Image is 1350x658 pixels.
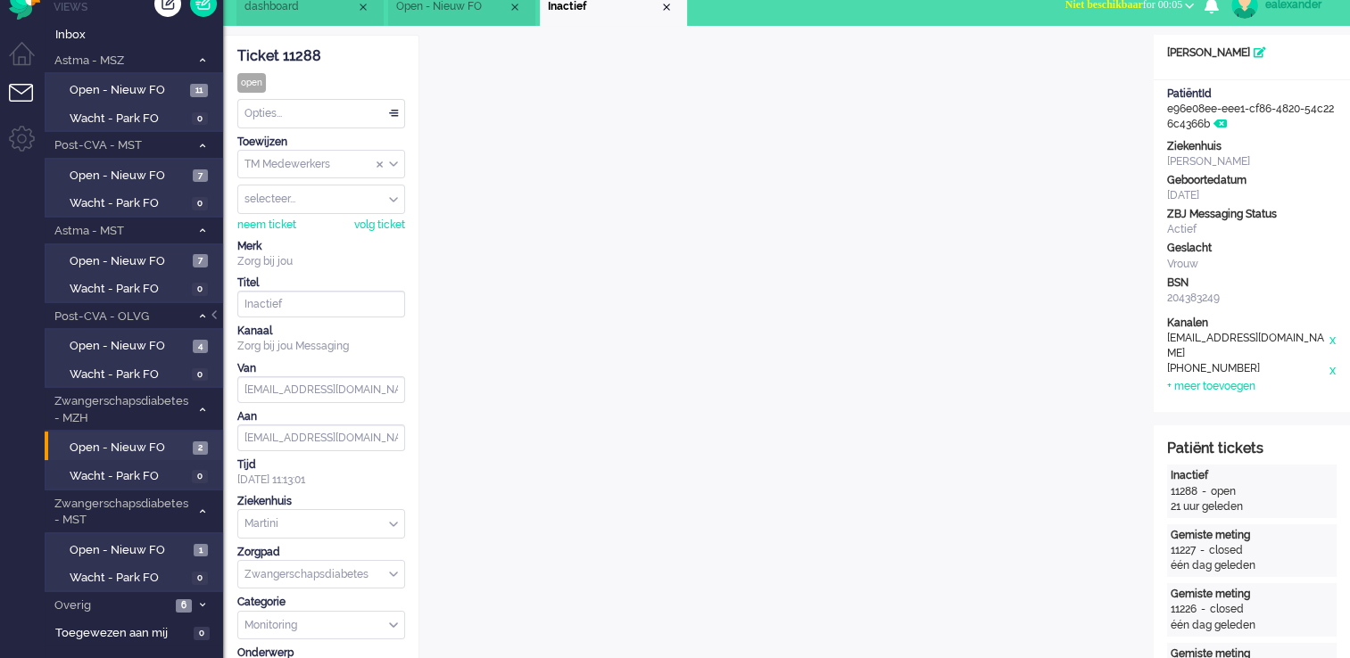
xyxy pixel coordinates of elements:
span: Wacht - Park FO [70,570,187,587]
div: Kanaal [237,324,405,339]
div: Ticket 11288 [237,46,405,67]
div: Kanalen [1167,316,1337,331]
span: 0 [192,368,208,382]
li: Dashboard menu [9,42,49,82]
span: 0 [192,470,208,483]
div: Categorie [237,595,405,610]
div: x [1328,331,1337,361]
a: Wacht - Park FO 0 [52,465,221,485]
div: [EMAIL_ADDRESS][DOMAIN_NAME] [1167,331,1328,361]
span: Zwangerschapsdiabetes - MZH [52,393,190,426]
a: Open - Nieuw FO 2 [52,437,221,456]
span: Zwangerschapsdiabetes - MST [52,496,190,529]
div: open [237,73,266,93]
div: Zorg bij jou [237,254,405,269]
span: Wacht - Park FO [70,468,187,485]
div: Actief [1167,222,1337,237]
a: Open - Nieuw FO 7 [52,165,221,185]
div: Ziekenhuis [237,494,405,509]
span: Toegewezen aan mij [55,625,188,642]
a: Wacht - Park FO 0 [52,567,221,587]
span: 0 [194,627,210,640]
div: [DATE] 11:13:01 [237,457,405,488]
span: Wacht - Park FO [70,281,187,298]
div: Assign User [237,185,405,214]
a: Toegewezen aan mij 0 [52,622,223,642]
div: Tijd [237,457,405,473]
div: 11226 [1171,602,1197,617]
div: open [1211,484,1236,499]
span: Post-CVA - OLVG [52,308,190,325]
div: 11227 [1171,543,1196,558]
span: 1 [194,544,208,557]
a: Open - Nieuw FO 7 [52,251,221,270]
span: 4 [193,340,208,353]
div: Aan [237,409,405,424]
div: 11288 [1171,484,1197,499]
span: Astma - MST [52,223,190,240]
div: Vrouw [1167,257,1337,272]
div: Merk [237,239,405,254]
div: Titel [237,276,405,291]
span: Open - Nieuw FO [70,82,186,99]
span: 7 [193,169,208,183]
a: Wacht - Park FO 0 [52,278,221,298]
span: Open - Nieuw FO [70,440,188,456]
div: neem ticket [237,218,296,233]
div: Patiënt tickets [1167,439,1337,459]
div: [PERSON_NAME] [1167,154,1337,169]
a: Wacht - Park FO 0 [52,108,221,127]
div: Inactief [1171,468,1333,483]
span: 0 [192,572,208,585]
div: - [1197,602,1210,617]
a: Inbox [52,24,223,44]
span: 7 [193,254,208,267]
div: Geslacht [1167,241,1337,256]
span: 0 [192,283,208,296]
li: Admin menu [9,126,49,166]
span: Wacht - Park FO [70,111,187,127]
span: Wacht - Park FO [70,366,187,383]
span: 0 [192,197,208,210]
span: 11 [190,84,208,97]
div: PatiëntId [1167,86,1337,102]
a: Open - Nieuw FO 4 [52,335,221,355]
div: Assign Group [237,150,405,179]
span: Wacht - Park FO [70,195,187,212]
span: Open - Nieuw FO [70,253,188,270]
div: ZBJ Messaging Status [1167,207,1337,222]
div: closed [1209,543,1243,558]
div: één dag geleden [1171,558,1333,573]
div: [PHONE_NUMBER] [1167,361,1328,379]
div: e96e08ee-eee1-cf86-4820-54c226c4366b [1154,86,1350,132]
a: Wacht - Park FO 0 [52,193,221,212]
div: Gemiste meting [1171,587,1333,602]
body: Rich Text Area. Press ALT-0 for help. [7,7,702,38]
span: 0 [192,112,208,126]
div: Ziekenhuis [1167,139,1337,154]
a: Wacht - Park FO 0 [52,364,221,383]
div: Zorg bij jou Messaging [237,339,405,354]
span: 2 [193,441,208,455]
div: één dag geleden [1171,618,1333,633]
a: Open - Nieuw FO 1 [52,539,221,559]
li: Tickets menu [9,84,49,124]
span: Open - Nieuw FO [70,168,188,185]
div: Toewijzen [237,135,405,150]
div: + meer toevoegen [1167,379,1255,394]
div: 21 uur geleden [1171,499,1333,514]
div: closed [1210,602,1244,617]
div: x [1328,361,1337,379]
a: Open - Nieuw FO 11 [52,79,221,99]
div: BSN [1167,276,1337,291]
div: - [1197,484,1211,499]
span: 6 [176,599,192,613]
div: Zorgpad [237,545,405,560]
span: Open - Nieuw FO [70,338,188,355]
div: volg ticket [354,218,405,233]
div: Gemiste meting [1171,528,1333,543]
div: - [1196,543,1209,558]
span: Open - Nieuw FO [70,542,189,559]
span: Post-CVA - MST [52,137,190,154]
span: Overig [52,597,170,614]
